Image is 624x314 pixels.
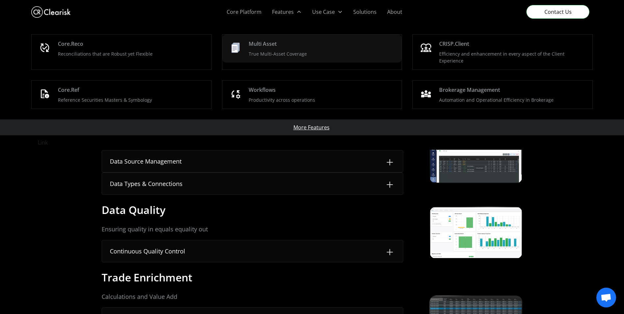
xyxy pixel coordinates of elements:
a: Link [31,135,593,150]
p: Productivity across operations [249,96,315,103]
div: Data Source Management [110,157,182,166]
h4: Data Quality [102,203,165,217]
div: Workflows [249,86,276,94]
p: Efficiency and enhancement in every aspect of the Client Experience [439,50,587,64]
div: Core.Ref [58,86,79,94]
div: Continuous Quality Control [110,247,185,256]
div: Core.Reco [58,40,83,48]
a: Multi AssetTrue Multi-Asset Coverage [222,35,402,63]
div: Brokerage Management [439,86,500,94]
div: Features [272,8,294,16]
img: Plus Icon [385,157,395,168]
div: CRISP.Client [439,40,469,48]
a: Contact Us [526,5,589,19]
a: WorkflowsProductivity across operations [222,81,402,109]
p: Ensuring quality in equals equality out [102,225,404,234]
a: More Features [293,123,330,131]
a: Core.RecoReconciliations that are Robust yet Flexible [32,35,211,63]
p: Calculations and Value Add [102,292,404,301]
a: CRISP.ClientEfficiency and enhancement in every aspect of the Client Experience [413,35,592,69]
a: home [31,5,71,19]
a: Core.RefReference Securities Masters & Symbology [32,81,211,109]
p: True Multi-Asset Coverage [249,50,307,57]
div: Multi Asset [249,40,277,48]
img: Plus Icon [385,247,395,257]
p: Automation and Operational Efficiency in Brokerage [439,96,554,103]
div: Open chat [596,288,616,307]
img: Plus Icon [385,179,395,190]
p: Reference Securities Masters & Symbology [58,96,152,103]
a: Brokerage ManagementAutomation and Operational Efficiency in Brokerage [413,81,592,109]
div: Use Case [312,8,335,16]
p: Reconciliations that are Robust yet Flexible [58,50,153,57]
div: Data Types & Connections [110,179,183,188]
h4: Trade Enrichment [102,271,192,284]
